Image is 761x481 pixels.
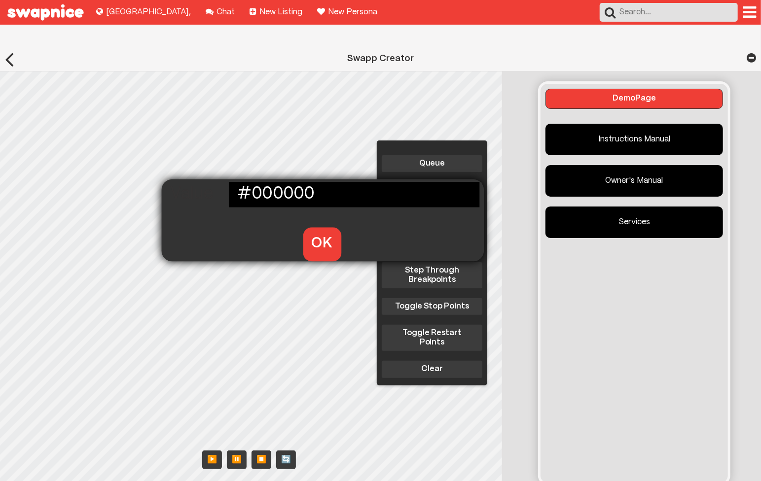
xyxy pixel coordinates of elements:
[382,262,482,288] button: Step Through Breakpoints
[76,47,685,68] h1: Swapp Creator
[202,450,222,469] button: ▶️
[303,227,341,261] button: OK
[600,3,738,22] input: Search...
[545,89,723,108] button: DemoPage
[545,124,723,155] a: Instructions Manual
[252,450,271,469] button: ⏹️
[382,298,482,315] button: Toggle Stop Points
[545,165,723,197] a: Owner's Manual
[276,450,296,469] button: 🔄
[162,185,223,210] span: Value
[227,450,247,469] button: ⏸️
[546,94,723,103] div: DemoPage
[545,206,723,238] a: Services
[382,155,482,172] button: Queue
[382,325,482,351] button: Toggle Restart Points
[382,361,482,378] button: Clear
